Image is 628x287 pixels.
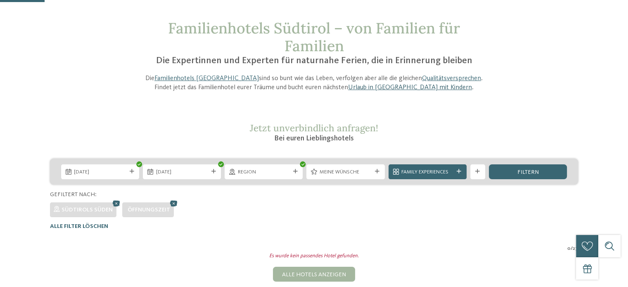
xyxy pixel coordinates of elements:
span: [DATE] [156,168,208,176]
div: Es wurde kein passendes Hotel gefunden. [44,252,583,260]
span: Familienhotels Südtirol – von Familien für Familien [168,19,460,55]
a: Urlaub in [GEOGRAPHIC_DATA] mit Kindern [348,84,472,91]
span: Südtirols Süden [62,207,113,213]
span: Meine Wünsche [320,168,372,176]
span: Family Experiences [401,168,453,176]
span: Region [238,168,290,176]
span: filtern [517,169,538,175]
a: Familienhotels [GEOGRAPHIC_DATA] [154,75,259,82]
div: Alle Hotels anzeigen [273,267,355,282]
span: Öffnungszeit [128,207,170,213]
span: Jetzt unverbindlich anfragen! [250,122,378,134]
a: Qualitätsversprechen [422,75,481,82]
span: / [571,245,573,252]
p: Die sind so bunt wie das Leben, verfolgen aber alle die gleichen . Findet jetzt das Familienhotel... [137,74,491,93]
span: Alle Filter löschen [50,223,108,229]
span: Bei euren Lieblingshotels [274,135,354,142]
span: Die Expertinnen und Experten für naturnahe Ferien, die in Erinnerung bleiben [156,56,472,65]
span: [DATE] [74,168,126,176]
span: 0 [567,245,571,252]
span: Gefiltert nach: [50,192,97,197]
span: 27 [573,245,578,252]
